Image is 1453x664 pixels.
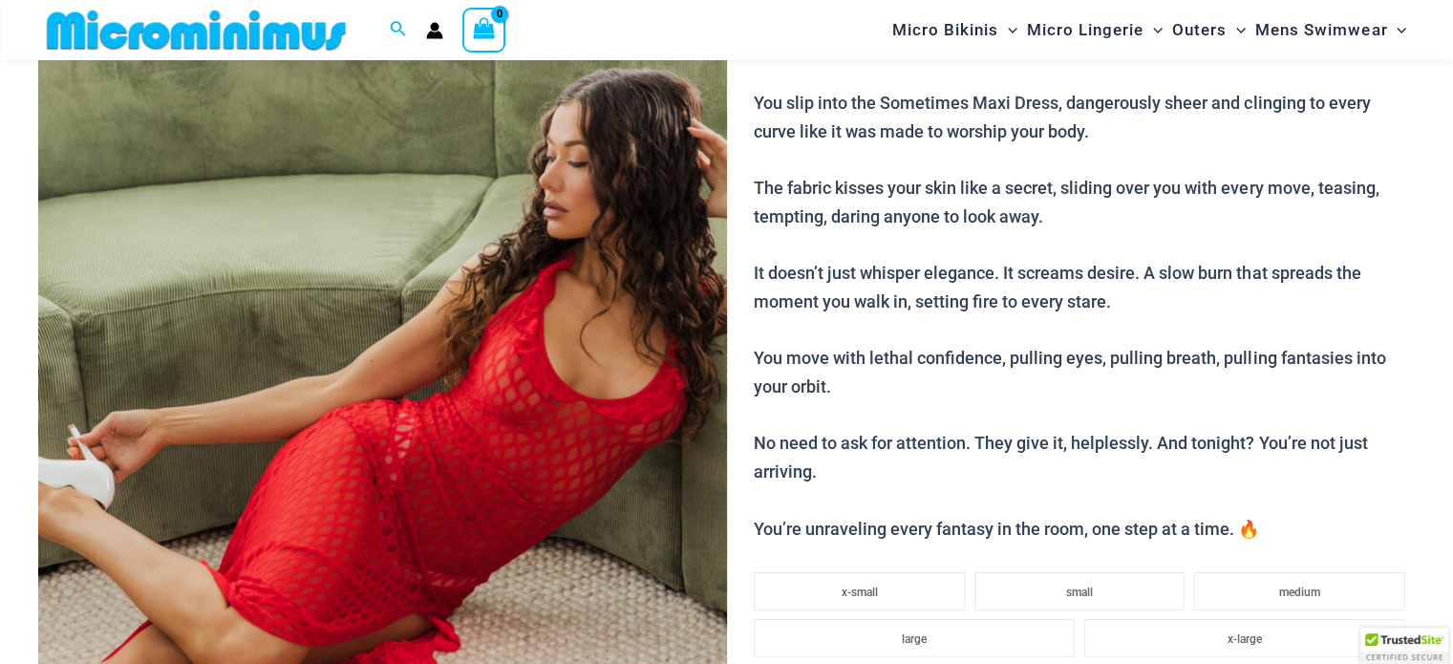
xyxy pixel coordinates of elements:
li: x-large [1084,619,1405,657]
span: Outers [1172,6,1227,54]
a: Micro LingerieMenu ToggleMenu Toggle [1022,6,1167,54]
span: Menu Toggle [1387,6,1406,54]
a: Micro BikinisMenu ToggleMenu Toggle [887,6,1022,54]
span: x-large [1228,632,1262,646]
a: OutersMenu ToggleMenu Toggle [1167,6,1250,54]
span: Micro Lingerie [1027,6,1143,54]
a: View Shopping Cart, empty [462,8,506,52]
nav: Site Navigation [885,3,1415,57]
span: Menu Toggle [1227,6,1246,54]
li: medium [1194,572,1405,610]
span: small [1066,586,1093,599]
div: TrustedSite Certified [1360,628,1448,664]
p: Sometimes all it takes is a glance in the mirror to remember the kind of power you hold. You slip... [754,4,1415,543]
span: Menu Toggle [1143,6,1163,54]
span: Menu Toggle [998,6,1017,54]
li: large [754,619,1075,657]
a: Search icon link [390,18,407,42]
span: Mens Swimwear [1255,6,1387,54]
a: Mens SwimwearMenu ToggleMenu Toggle [1250,6,1411,54]
span: Micro Bikinis [892,6,998,54]
img: MM SHOP LOGO FLAT [39,9,353,52]
span: medium [1279,586,1320,599]
li: x-small [754,572,965,610]
span: x-small [842,586,878,599]
li: small [974,572,1186,610]
span: large [902,632,927,646]
a: Account icon link [426,22,443,39]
